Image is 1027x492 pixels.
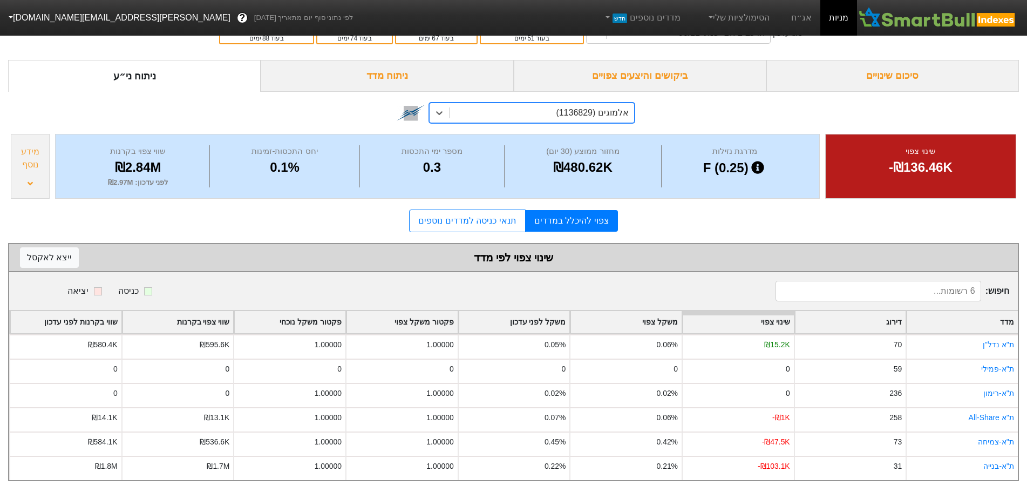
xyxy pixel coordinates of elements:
[526,210,618,232] a: צפוי להיכלל במדדים
[664,145,806,158] div: מדרגת נזילות
[239,11,245,25] span: ?
[69,158,207,177] div: ₪2.84M
[857,7,1018,29] img: SmartBull
[315,388,342,399] div: 1.00000
[562,363,566,375] div: 0
[397,99,425,127] img: tase link
[683,311,794,333] div: Toggle SortBy
[426,461,453,472] div: 1.00000
[426,388,453,399] div: 1.00000
[426,412,453,423] div: 1.00000
[776,281,981,301] input: 6 רשומות...
[363,158,502,177] div: 0.3
[20,247,79,268] button: ייצא לאקסל
[514,60,766,92] div: ביקושים והיצעים צפויים
[20,250,1007,266] div: שינוי צפוי לפי מדד
[786,388,790,399] div: 0
[894,339,902,351] div: 70
[894,436,902,448] div: 73
[795,311,906,333] div: Toggle SortBy
[657,339,678,351] div: 0.06%
[527,35,534,42] span: 51
[894,461,902,472] div: 31
[226,363,230,375] div: 0
[486,33,577,43] div: בעוד ימים
[88,339,118,351] div: ₪580.4K
[450,363,454,375] div: 0
[113,388,118,399] div: 0
[570,311,682,333] div: Toggle SortBy
[226,33,308,43] div: בעוד ימים
[8,60,261,92] div: ניתוח ני״ע
[95,461,118,472] div: ₪1.8M
[786,363,790,375] div: 0
[432,35,439,42] span: 67
[664,158,806,178] div: F (0.25)
[118,285,139,298] div: כניסה
[234,311,345,333] div: Toggle SortBy
[213,145,356,158] div: יחס התכסות-זמינות
[839,145,1002,158] div: שינוי צפוי
[889,412,902,423] div: 258
[599,7,685,29] a: מדדים נוספיםחדש
[426,339,453,351] div: 1.00000
[839,158,1002,177] div: -₪136.46K
[981,365,1014,373] a: ת''א-פמילי
[14,145,46,171] div: מידע נוסף
[545,412,566,423] div: 0.07%
[88,436,118,448] div: ₪584.1K
[363,145,502,158] div: מספר ימי התכסות
[657,436,678,448] div: 0.42%
[315,436,342,448] div: 1.00000
[67,285,89,298] div: יציאה
[702,7,774,29] a: הסימולציות שלי
[978,437,1014,446] a: ת''א-צמיחה
[69,145,207,158] div: שווי צפוי בקרנות
[426,436,453,448] div: 1.00000
[459,311,570,333] div: Toggle SortBy
[613,14,627,23] span: חדש
[402,33,471,43] div: בעוד ימים
[983,462,1014,470] a: ת"א-בנייה
[315,339,342,351] div: 1.00000
[315,412,342,423] div: 1.00000
[657,461,678,472] div: 0.21%
[674,363,678,375] div: 0
[409,210,525,232] a: תנאי כניסה למדדים נוספים
[764,339,790,351] div: ₪15.2K
[207,461,229,472] div: ₪1.7M
[762,436,790,448] div: -₪47.5K
[346,311,458,333] div: Toggle SortBy
[983,389,1014,397] a: ת''א-רימון
[766,60,1019,92] div: סיכום שינויים
[113,363,118,375] div: 0
[10,311,121,333] div: Toggle SortBy
[261,60,513,92] div: ניתוח מדד
[545,339,566,351] div: 0.05%
[204,412,229,423] div: ₪13.1K
[507,158,658,177] div: ₪480.62K
[545,461,566,472] div: 0.22%
[889,388,902,399] div: 236
[758,461,790,472] div: -₪103.1K
[226,388,230,399] div: 0
[254,12,353,23] span: לפי נתוני סוף יום מתאריך [DATE]
[200,436,229,448] div: ₪536.6K
[983,340,1014,349] a: ת''א נדל''ן
[894,363,902,375] div: 59
[262,35,269,42] span: 88
[323,33,386,43] div: בעוד ימים
[92,412,117,423] div: ₪14.1K
[337,363,342,375] div: 0
[969,413,1014,422] a: ת''א All-Share
[69,177,207,188] div: לפני עדכון : ₪2.97M
[772,412,790,423] div: -₪1K
[776,281,1009,301] span: חיפוש :
[657,412,678,423] div: 0.06%
[545,388,566,399] div: 0.02%
[315,461,342,472] div: 1.00000
[350,35,357,42] span: 74
[213,158,356,177] div: 0.1%
[507,145,658,158] div: מחזור ממוצע (30 יום)
[556,106,628,119] div: אלמוגים (1136829)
